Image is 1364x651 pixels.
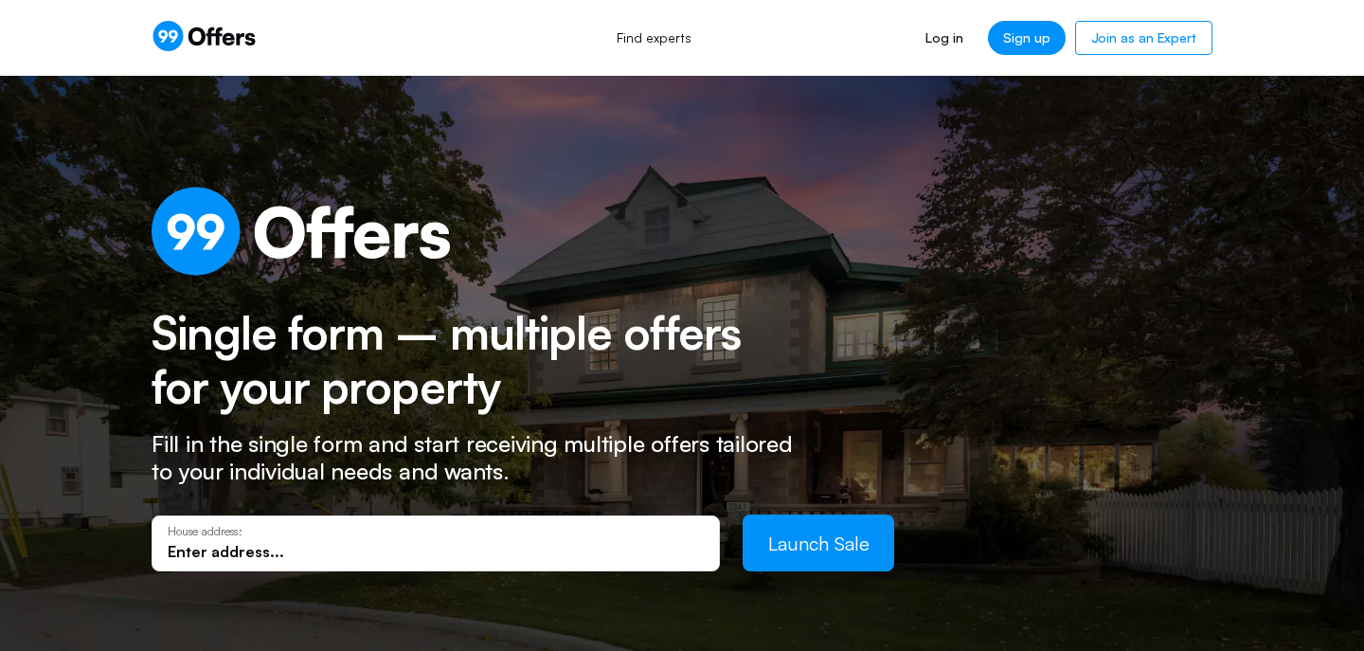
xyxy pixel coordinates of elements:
[168,525,704,538] p: House address:
[596,17,712,59] a: Find experts
[152,430,815,485] p: Fill in the single form and start receiving multiple offers tailored to your individual needs and...
[168,541,704,562] input: Enter address...
[1266,515,1355,604] iframe: Tidio Chat
[768,532,870,555] span: Launch Sale
[910,21,978,55] a: Log in
[1075,21,1212,55] a: Join as an Expert
[152,306,781,415] h2: Single form – multiple offers for your property
[743,515,894,571] button: Launch Sale
[988,21,1066,55] a: Sign up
